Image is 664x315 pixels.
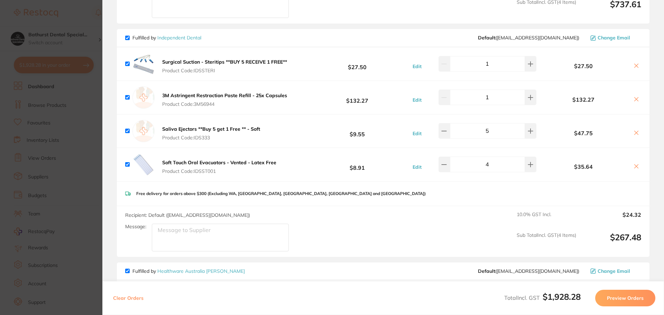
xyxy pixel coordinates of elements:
button: 3M Astringent Restraction Paste Refill - 25x Capsules Product Code:3M56944 [160,92,289,107]
b: $35.64 [538,164,629,170]
button: Change Email [588,268,641,274]
span: orders@independentdental.com.au [478,35,579,40]
p: Free delivery for orders above $300 (Excluding WA, [GEOGRAPHIC_DATA], [GEOGRAPHIC_DATA], [GEOGRAP... [136,191,426,196]
button: Clear Orders [111,290,146,306]
img: Z3FjdTAybg [132,53,155,75]
output: $267.48 [582,232,641,251]
span: Product Code: IDS333 [162,135,260,140]
span: Sub Total Incl. GST ( 4 Items) [517,232,576,251]
p: Fulfilled by [132,35,201,40]
b: $132.27 [306,91,409,104]
img: empty.jpg [132,120,155,142]
span: Change Email [598,35,630,40]
button: Preview Orders [595,290,655,306]
img: empty.jpg [132,86,155,109]
b: $8.91 [306,158,409,171]
b: Saliva Ejectors **Buy 5 get 1 Free ** - Soft [162,126,260,132]
button: Edit [411,164,424,170]
span: Change Email [598,268,630,274]
span: 10.0 % GST Incl. [517,212,576,227]
label: Message: [125,224,146,230]
b: $27.50 [538,63,629,69]
button: Surgical Suction - Steritips **BUY 5 RECEIVE 1 FREE** Product Code:IDSSTERI [160,59,289,73]
button: Edit [411,130,424,137]
b: $1,928.28 [543,291,581,302]
a: Healthware Australia [PERSON_NAME] [157,268,245,274]
span: Recipient: Default ( [EMAIL_ADDRESS][DOMAIN_NAME] ) [125,212,250,218]
img: MnU5eW56Zw [132,154,155,176]
b: $27.50 [306,57,409,70]
b: Soft Touch Oral Evacuators - Vented - Latex Free [162,159,276,166]
b: Default [478,35,495,41]
button: Change Email [588,35,641,41]
button: Saliva Ejectors **Buy 5 get 1 Free ** - Soft Product Code:IDS333 [160,126,262,140]
span: Product Code: IDSST001 [162,168,276,174]
button: Edit [411,97,424,103]
b: Surgical Suction - Steritips **BUY 5 RECEIVE 1 FREE** [162,59,287,65]
button: Soft Touch Oral Evacuators - Vented - Latex Free Product Code:IDSST001 [160,159,278,174]
b: Default [478,268,495,274]
b: $9.55 [306,124,409,137]
span: info@healthwareaustralia.com.au [478,268,579,274]
a: Independent Dental [157,35,201,41]
span: Total Incl. GST [504,294,581,301]
b: 3M Astringent Restraction Paste Refill - 25x Capsules [162,92,287,99]
button: Edit [411,63,424,70]
span: Product Code: IDSSTERI [162,68,287,73]
b: $132.27 [538,96,629,103]
b: $47.75 [538,130,629,136]
output: $24.32 [582,212,641,227]
p: Fulfilled by [132,268,245,274]
span: Product Code: 3M56944 [162,101,287,107]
